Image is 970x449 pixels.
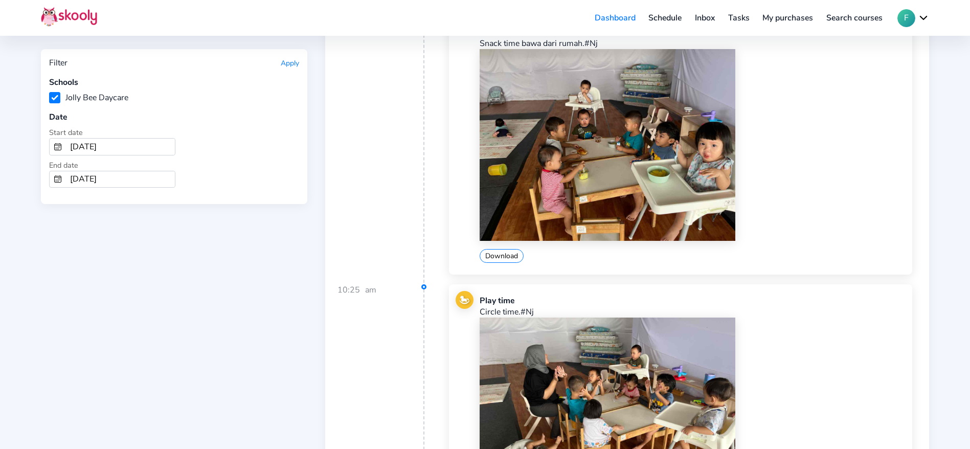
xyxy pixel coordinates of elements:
p: Circle time.#Nj [480,306,906,318]
button: Fchevron down outline [897,9,929,27]
div: Schools [49,77,299,88]
a: Schedule [642,10,689,26]
ion-icon: calendar outline [54,143,62,151]
a: Tasks [721,10,756,26]
div: Filter [49,57,67,69]
span: End date [49,160,78,170]
a: Dashboard [588,10,642,26]
div: Play time [480,295,906,306]
span: Start date [49,127,83,138]
img: Skooly [41,7,97,27]
input: To Date [66,171,175,188]
img: play.jpg [456,291,473,309]
input: From Date [66,139,175,155]
img: 202412070841063750924647068475104802108682963943202509170637472257848569869816.jpg [480,49,735,241]
button: Download [480,249,524,263]
button: Apply [281,58,299,68]
a: My purchases [756,10,820,26]
a: Search courses [820,10,889,26]
button: calendar outline [50,139,66,155]
a: Inbox [688,10,721,26]
button: calendar outline [50,171,66,188]
p: Snack time bawa dari rumah.#Nj [480,38,906,49]
label: Jolly Bee Daycare [49,92,128,103]
ion-icon: calendar outline [54,175,62,183]
div: Date [49,111,299,123]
